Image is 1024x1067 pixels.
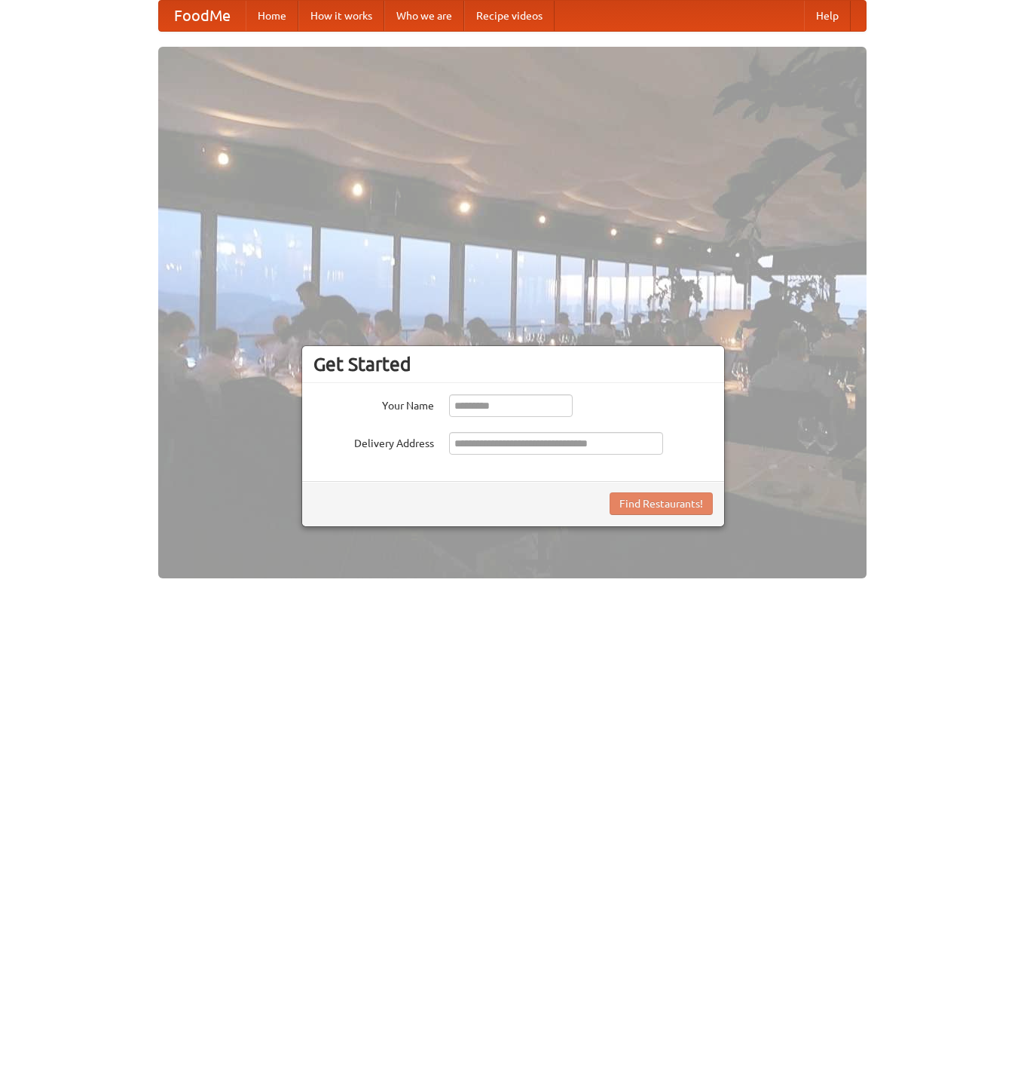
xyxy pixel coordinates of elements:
[464,1,555,31] a: Recipe videos
[313,394,434,413] label: Your Name
[804,1,851,31] a: Help
[298,1,384,31] a: How it works
[313,432,434,451] label: Delivery Address
[384,1,464,31] a: Who we are
[313,353,713,376] h3: Get Started
[610,492,713,515] button: Find Restaurants!
[159,1,246,31] a: FoodMe
[246,1,298,31] a: Home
